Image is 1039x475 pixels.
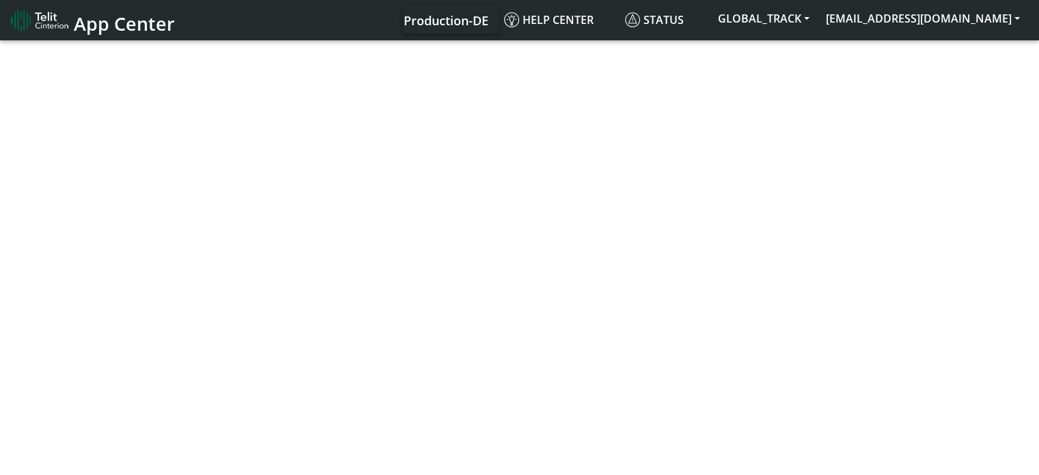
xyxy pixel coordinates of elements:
button: [EMAIL_ADDRESS][DOMAIN_NAME] [818,6,1028,31]
a: Status [620,6,710,33]
img: logo-telit-cinterion-gw-new.png [11,10,68,31]
span: Production-DE [404,12,488,29]
img: status.svg [625,12,640,27]
span: App Center [74,11,175,36]
a: App Center [11,5,173,35]
img: knowledge.svg [504,12,519,27]
button: GLOBAL_TRACK [710,6,818,31]
span: Help center [504,12,594,27]
a: Your current platform instance [403,6,488,33]
a: Help center [499,6,620,33]
span: Status [625,12,684,27]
